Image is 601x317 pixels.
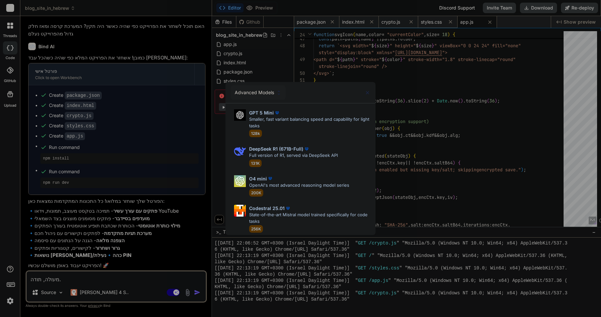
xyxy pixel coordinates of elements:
img: Pick Models [234,205,246,217]
p: Full version of R1, served via DeepSeek API [249,152,338,159]
p: GPT 5 Mini [249,109,274,116]
span: 128k [249,130,262,137]
p: Smaller, fast variant balancing speed and capability for light tasks [249,116,371,129]
img: Pick Models [234,175,246,187]
img: premium [303,146,310,152]
p: State-of-the-art Mistral model trained specifically for code tasks [249,212,371,224]
img: premium [285,205,291,212]
p: OpenAI's most advanced reasoning model series [249,182,349,189]
img: Pick Models [234,109,246,121]
p: Codestral 25.01 [249,205,285,212]
div: Advanced Models [231,85,286,100]
img: close [365,90,370,95]
p: DeepSeek R1 (671B-Full) [249,145,303,152]
span: 131K [249,159,262,167]
img: Pick Models [234,145,246,157]
img: premium [267,175,273,182]
p: O4 mini [249,175,267,182]
img: Pick Models [276,90,282,95]
img: premium [274,110,280,116]
span: 256K [249,225,263,233]
span: 200K [249,189,263,197]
